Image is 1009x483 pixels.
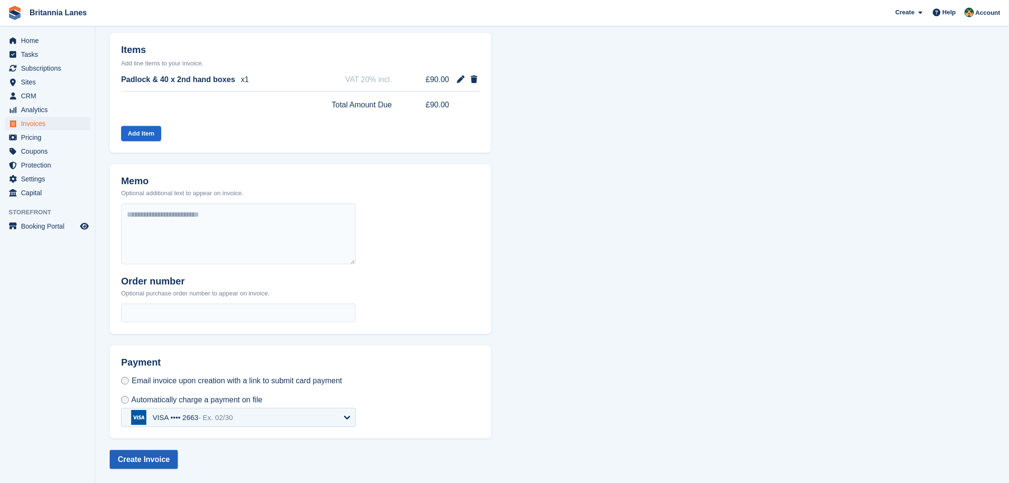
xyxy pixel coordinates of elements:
[121,44,480,57] h2: Items
[413,99,449,111] span: £90.00
[21,145,78,158] span: Coupons
[121,276,269,287] h2: Order number
[121,189,244,198] p: Optional additional text to appear on invoice.
[121,126,161,142] button: Add Item
[26,5,91,21] a: Britannia Lanes
[121,74,235,85] span: Padlock & 40 x 2nd hand boxes
[8,6,22,20] img: stora-icon-8386f47178a22dfd0bd8f6a31ec36ba5ce8667c1dd55bd0f319d3a0aa187defe.svg
[21,131,78,144] span: Pricing
[21,75,78,89] span: Sites
[21,117,78,130] span: Invoices
[5,62,90,75] a: menu
[5,117,90,130] a: menu
[21,89,78,103] span: CRM
[21,34,78,47] span: Home
[121,396,129,404] input: Automatically charge a payment on file
[965,8,974,17] img: Nathan Kellow
[153,413,233,422] div: VISA •••• 2663
[9,208,95,217] span: Storefront
[21,172,78,186] span: Settings
[5,145,90,158] a: menu
[21,62,78,75] span: Subscriptions
[121,377,129,385] input: Email invoice upon creation with a link to submit card payment
[413,74,449,85] span: £90.00
[21,186,78,199] span: Capital
[5,48,90,61] a: menu
[241,74,249,85] span: x1
[943,8,956,17] span: Help
[5,131,90,144] a: menu
[976,8,1000,18] span: Account
[198,413,233,421] span: - Ex. 02/30
[345,74,392,85] span: VAT 20% incl.
[5,89,90,103] a: menu
[131,396,262,404] span: Automatically charge a payment on file
[21,103,78,116] span: Analytics
[21,48,78,61] span: Tasks
[21,220,78,233] span: Booking Portal
[5,75,90,89] a: menu
[21,158,78,172] span: Protection
[5,172,90,186] a: menu
[5,220,90,233] a: menu
[332,99,392,111] span: Total Amount Due
[79,220,90,232] a: Preview store
[121,289,269,298] p: Optional purchase order number to appear on invoice.
[132,377,342,385] span: Email invoice upon creation with a link to submit card payment
[5,158,90,172] a: menu
[5,103,90,116] a: menu
[896,8,915,17] span: Create
[121,176,244,187] h2: Memo
[5,34,90,47] a: menu
[5,186,90,199] a: menu
[121,59,480,68] p: Add line items to your invoice.
[110,450,178,469] button: Create Invoice
[121,357,356,376] h2: Payment
[131,410,146,425] img: visa-b694ef4212b07b5f47965f94a99afb91c8fa3d2577008b26e631fad0fb21120b.svg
